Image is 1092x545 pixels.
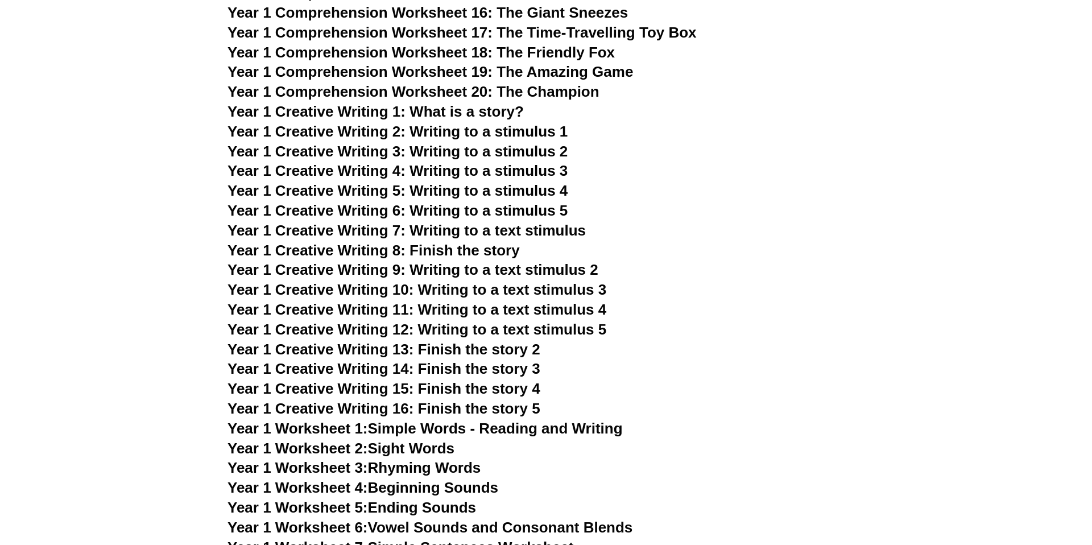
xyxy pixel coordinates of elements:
span: Year 1 Worksheet 2: [227,440,368,457]
a: Year 1 Comprehension Worksheet 16: The Giant Sneezes [227,4,628,21]
a: Year 1 Comprehension Worksheet 19: The Amazing Game [227,63,633,80]
a: Year 1 Worksheet 5:Ending Sounds [227,499,476,516]
a: Year 1 Creative Writing 12: Writing to a text stimulus 5 [227,321,606,338]
a: Year 1 Creative Writing 13: Finish the story 2 [227,341,540,358]
a: Year 1 Comprehension Worksheet 20: The Champion [227,83,599,100]
a: Year 1 Worksheet 4:Beginning Sounds [227,479,498,496]
a: Year 1 Comprehension Worksheet 18: The Friendly Fox [227,44,615,61]
a: Year 1 Creative Writing 9: Writing to a text stimulus 2 [227,261,598,278]
a: Year 1 Creative Writing 3: Writing to a stimulus 2 [227,143,568,160]
span: Year 1 Worksheet 4: [227,479,368,496]
a: Year 1 Creative Writing 15: Finish the story 4 [227,380,540,397]
a: Year 1 Creative Writing 11: Writing to a text stimulus 4 [227,301,606,318]
a: Year 1 Worksheet 6:Vowel Sounds and Consonant Blends [227,519,632,536]
a: Year 1 Creative Writing 10: Writing to a text stimulus 3 [227,281,606,298]
span: Year 1 Worksheet 3: [227,459,368,476]
a: Year 1 Comprehension Worksheet 17: The Time-Travelling Toy Box [227,24,697,41]
a: Year 1 Creative Writing 4: Writing to a stimulus 3 [227,162,568,179]
a: Year 1 Creative Writing 1: What is a story? [227,103,524,120]
a: Year 1 Creative Writing 8: Finish the story [227,242,520,259]
a: Year 1 Creative Writing 16: Finish the story 5 [227,400,540,417]
a: Year 1 Creative Writing 6: Writing to a stimulus 5 [227,202,568,219]
a: Year 1 Worksheet 3:Rhyming Words [227,459,481,476]
span: Year 1 Worksheet 6: [227,519,368,536]
a: Year 1 Creative Writing 7: Writing to a text stimulus [227,222,586,239]
iframe: Chat Widget [897,416,1092,545]
a: Year 1 Worksheet 1:Simple Words - Reading and Writing [227,420,623,437]
span: Year 1 Worksheet 1: [227,420,368,437]
a: Year 1 Worksheet 2:Sight Words [227,440,454,457]
a: Year 1 Creative Writing 14: Finish the story 3 [227,360,540,377]
a: Year 1 Creative Writing 2: Writing to a stimulus 1 [227,123,568,140]
a: Year 1 Creative Writing 5: Writing to a stimulus 4 [227,182,568,199]
span: Year 1 Worksheet 5: [227,499,368,516]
